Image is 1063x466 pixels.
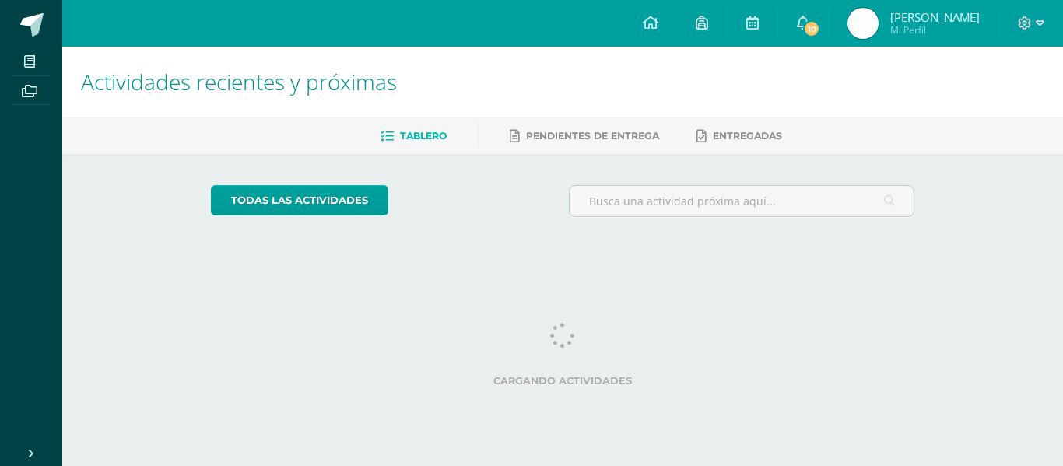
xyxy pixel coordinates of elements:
[890,23,980,37] span: Mi Perfil
[381,124,447,149] a: Tablero
[400,130,447,142] span: Tablero
[81,67,397,96] span: Actividades recientes y próximas
[713,130,782,142] span: Entregadas
[570,186,914,216] input: Busca una actividad próxima aquí...
[890,9,980,25] span: [PERSON_NAME]
[847,8,879,39] img: 0851b177bad5b4d3e70f86af8a91b0bb.png
[211,375,915,387] label: Cargando actividades
[803,20,820,37] span: 10
[696,124,782,149] a: Entregadas
[211,185,388,215] a: todas las Actividades
[526,130,659,142] span: Pendientes de entrega
[510,124,659,149] a: Pendientes de entrega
